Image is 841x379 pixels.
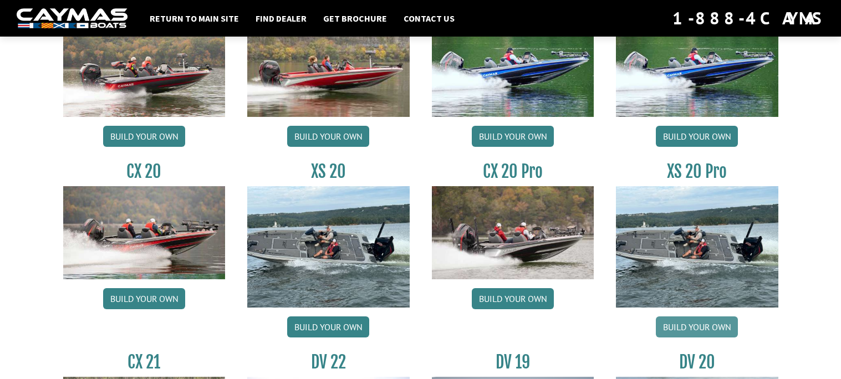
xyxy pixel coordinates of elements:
[287,316,369,337] a: Build your own
[672,6,824,30] div: 1-888-4CAYMAS
[656,316,738,337] a: Build your own
[432,186,594,279] img: CX-20Pro_thumbnail.jpg
[63,186,226,279] img: CX-20_thumbnail.jpg
[616,161,778,182] h3: XS 20 Pro
[432,161,594,182] h3: CX 20 Pro
[103,126,185,147] a: Build your own
[318,11,393,25] a: Get Brochure
[432,352,594,372] h3: DV 19
[247,352,410,372] h3: DV 22
[398,11,460,25] a: Contact Us
[250,11,312,25] a: Find Dealer
[63,161,226,182] h3: CX 20
[17,8,128,29] img: white-logo-c9c8dbefe5ff5ceceb0f0178aa75bf4bb51f6bca0971e226c86eb53dfe498488.png
[656,126,738,147] a: Build your own
[144,11,244,25] a: Return to main site
[616,352,778,372] h3: DV 20
[472,126,554,147] a: Build your own
[63,352,226,372] h3: CX 21
[287,126,369,147] a: Build your own
[432,23,594,116] img: CX19_thumbnail.jpg
[472,288,554,309] a: Build your own
[247,161,410,182] h3: XS 20
[247,186,410,308] img: XS_20_resized.jpg
[247,23,410,116] img: CX-18SS_thumbnail.jpg
[103,288,185,309] a: Build your own
[616,186,778,308] img: XS_20_resized.jpg
[616,23,778,116] img: CX19_thumbnail.jpg
[63,23,226,116] img: CX-18S_thumbnail.jpg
